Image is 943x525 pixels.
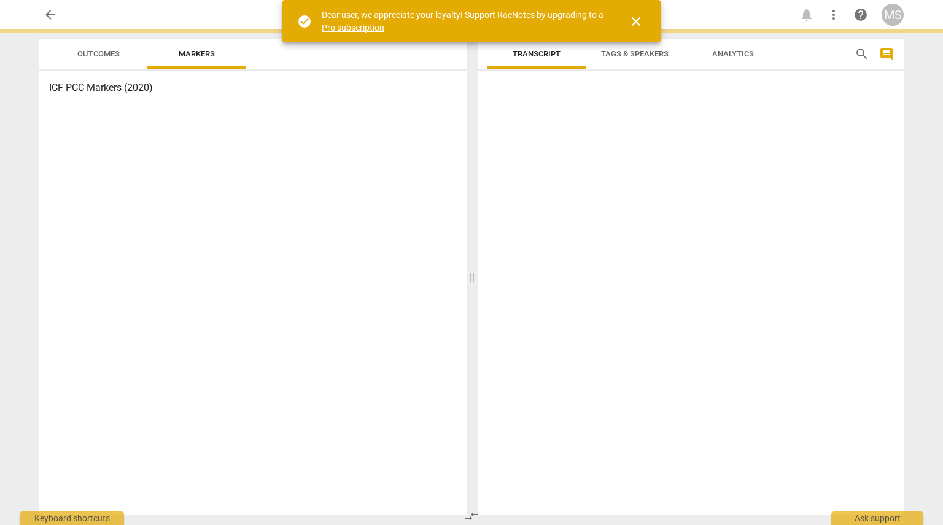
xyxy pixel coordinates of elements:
[77,49,120,58] span: Outcomes
[322,9,607,34] div: Dear user, we appreciate your loyalty! Support RaeNotes by upgrading to a
[49,80,457,95] h3: ICF PCC Markers (2020)
[712,49,754,58] span: Analytics
[297,14,312,29] span: check_circle
[831,511,923,525] div: Ask support
[513,49,561,58] span: Transcript
[853,7,868,22] span: help
[43,7,58,22] span: arrow_back
[877,44,896,64] button: Show/Hide comments
[179,49,215,58] span: Markers
[882,4,904,26] button: MS
[852,44,872,64] button: Search
[322,23,384,33] a: Pro subscription
[601,49,669,58] span: Tags & Speakers
[621,7,651,36] button: Close
[850,4,872,26] a: Help
[855,47,869,61] span: search
[879,47,894,61] span: comment
[464,509,479,524] span: compare_arrows
[629,14,643,29] span: close
[20,511,124,525] div: Keyboard shortcuts
[826,7,841,22] span: more_vert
